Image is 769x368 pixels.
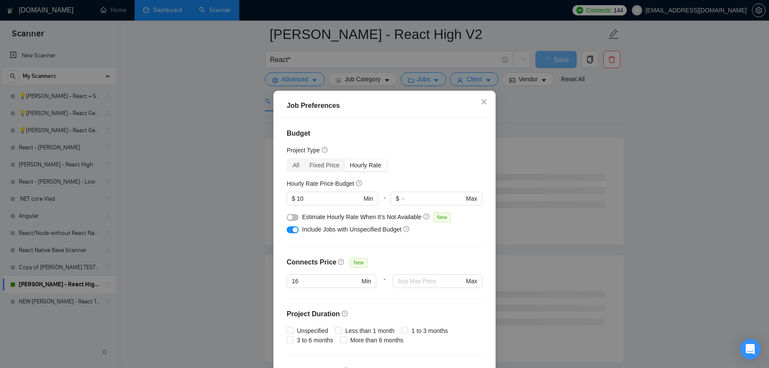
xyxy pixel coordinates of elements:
[294,335,337,345] span: 3 to 6 months
[294,326,332,335] span: Unspecified
[740,339,760,359] div: Open Intercom Messenger
[287,128,482,139] h4: Budget
[423,213,430,220] span: question-circle
[288,159,305,171] div: All
[292,276,360,286] input: Any Min Price
[361,276,371,286] span: Min
[403,226,410,232] span: question-circle
[378,192,390,212] div: -
[292,194,295,203] span: $
[297,194,362,203] input: 0
[398,276,464,286] input: Any Max Price
[347,335,407,345] span: More than 6 months
[287,179,354,188] h5: Hourly Rate Price Budget
[345,159,387,171] div: Hourly Rate
[342,326,398,335] span: Less than 1 month
[287,309,482,319] h4: Project Duration
[342,310,349,317] span: question-circle
[338,258,345,265] span: question-circle
[287,257,336,267] h4: Connects Price
[302,226,402,233] span: Include Jobs with Unspecified Budget
[434,213,451,222] span: New
[302,214,422,220] span: Estimate Hourly Rate When It’s Not Available
[473,91,496,114] button: Close
[287,101,482,111] div: Job Preferences
[356,180,363,187] span: question-circle
[287,145,320,155] h5: Project Type
[350,258,367,267] span: New
[466,194,477,203] span: Max
[481,98,487,105] span: close
[376,274,393,298] div: -
[408,326,451,335] span: 1 to 3 months
[401,194,464,203] input: ∞
[364,194,373,203] span: Min
[305,159,345,171] div: Fixed Price
[466,276,477,286] span: Max
[322,146,329,153] span: question-circle
[396,194,399,203] span: $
